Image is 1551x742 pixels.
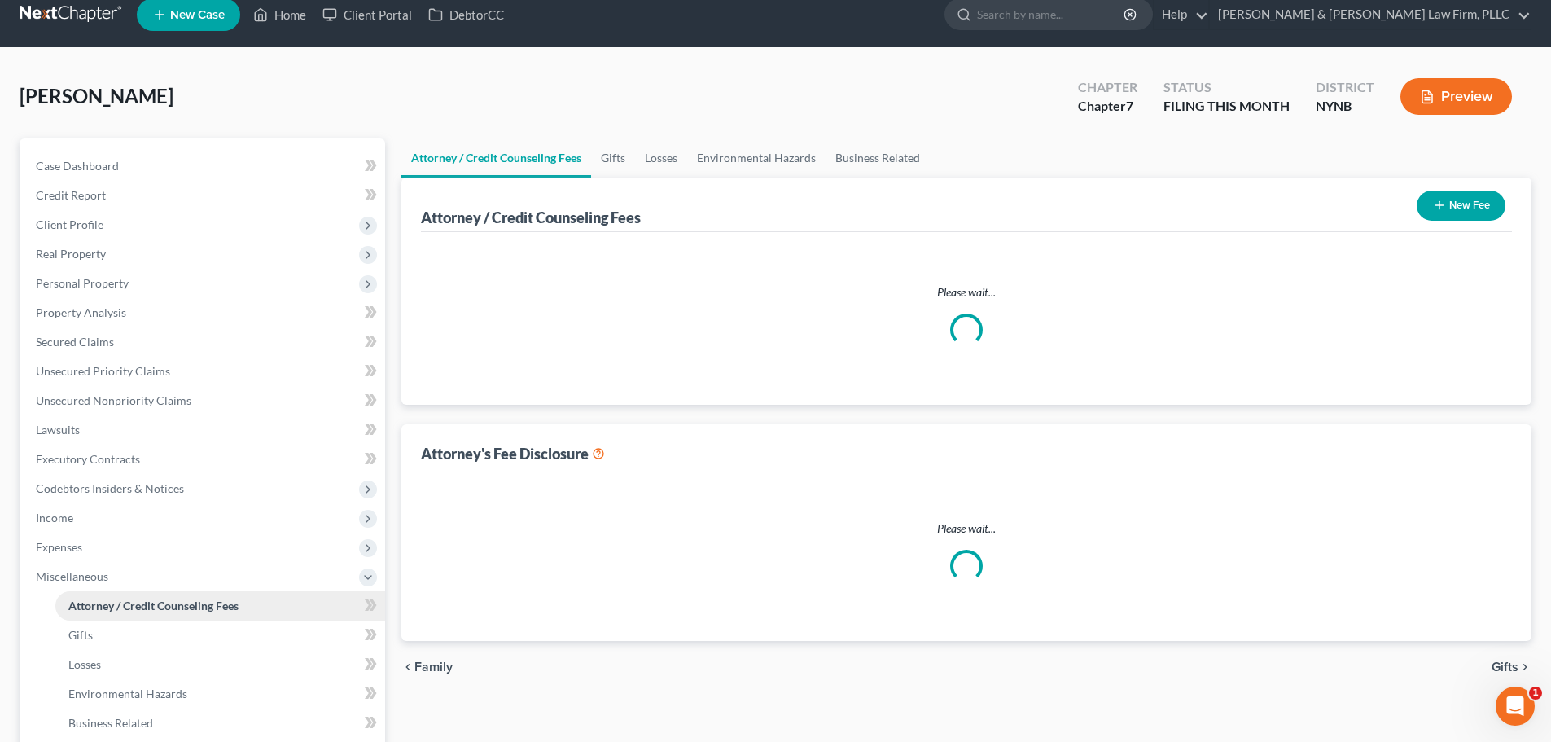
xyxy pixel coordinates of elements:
[401,661,453,674] button: chevron_left Family
[68,687,187,700] span: Environmental Hazards
[414,661,453,674] span: Family
[1417,191,1505,221] button: New Fee
[68,628,93,642] span: Gifts
[23,386,385,415] a: Unsecured Nonpriority Claims
[36,305,126,319] span: Property Analysis
[1316,97,1374,116] div: NYNB
[434,520,1499,537] p: Please wait...
[170,9,225,21] span: New Case
[36,335,114,349] span: Secured Claims
[20,84,173,108] span: [PERSON_NAME]
[36,481,184,495] span: Codebtors Insiders & Notices
[1078,97,1137,116] div: Chapter
[36,540,82,554] span: Expenses
[1078,78,1137,97] div: Chapter
[36,217,103,231] span: Client Profile
[1492,661,1531,674] button: Gifts chevron_right
[36,393,191,407] span: Unsecured Nonpriority Claims
[55,650,385,679] a: Losses
[635,138,687,178] a: Losses
[55,591,385,621] a: Attorney / Credit Counseling Fees
[1163,97,1290,116] div: FILING THIS MONTH
[36,159,119,173] span: Case Dashboard
[591,138,635,178] a: Gifts
[1316,78,1374,97] div: District
[421,444,605,463] div: Attorney's Fee Disclosure
[1126,98,1133,113] span: 7
[421,208,641,227] div: Attorney / Credit Counseling Fees
[68,657,101,671] span: Losses
[36,247,106,261] span: Real Property
[23,357,385,386] a: Unsecured Priority Claims
[1496,687,1535,726] iframe: Intercom live chat
[401,138,591,178] a: Attorney / Credit Counseling Fees
[55,621,385,650] a: Gifts
[434,284,1499,301] p: Please wait...
[36,276,129,290] span: Personal Property
[23,151,385,181] a: Case Dashboard
[36,452,140,466] span: Executory Contracts
[68,716,153,730] span: Business Related
[1400,78,1512,115] button: Preview
[36,569,108,583] span: Miscellaneous
[1529,687,1542,700] span: 1
[1492,661,1518,674] span: Gifts
[55,709,385,738] a: Business Related
[55,679,385,709] a: Environmental Hazards
[23,415,385,445] a: Lawsuits
[23,181,385,210] a: Credit Report
[687,138,826,178] a: Environmental Hazards
[1518,661,1531,674] i: chevron_right
[68,599,239,612] span: Attorney / Credit Counseling Fees
[36,364,170,378] span: Unsecured Priority Claims
[826,138,930,178] a: Business Related
[1163,78,1290,97] div: Status
[36,423,80,437] span: Lawsuits
[23,298,385,327] a: Property Analysis
[36,188,106,202] span: Credit Report
[23,445,385,474] a: Executory Contracts
[36,511,73,525] span: Income
[23,327,385,357] a: Secured Claims
[401,661,414,674] i: chevron_left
